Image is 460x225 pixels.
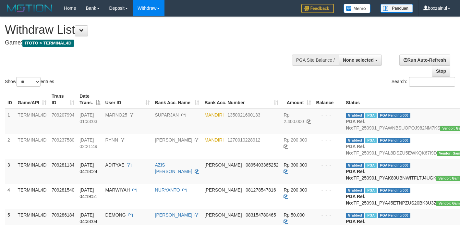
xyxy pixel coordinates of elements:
[284,162,307,168] span: Rp 300.000
[378,188,410,193] span: PGA Pending
[301,4,334,13] img: Feedback.jpg
[365,213,377,218] span: Marked by boxpeb
[49,90,77,109] th: Trans ID: activate to sort column ascending
[316,112,341,118] div: - - -
[281,90,313,109] th: Amount: activate to sort column ascending
[246,187,276,193] span: Copy 081278547816 to clipboard
[316,212,341,218] div: - - -
[343,57,374,63] span: None selected
[52,112,74,118] span: 709207994
[5,184,15,209] td: 4
[15,134,49,159] td: TERMINAL4D
[15,109,49,134] td: TERMINAL4D
[15,159,49,184] td: TERMINAL4D
[284,112,304,124] span: Rp 2.400.000
[346,163,364,168] span: Grabbed
[284,187,307,193] span: Rp 200.000
[5,77,54,87] label: Show entries
[346,119,365,131] b: PGA Ref. No:
[52,137,74,143] span: 709237580
[246,212,276,218] span: Copy 083154780465 to clipboard
[204,212,242,218] span: [PERSON_NAME]
[204,112,224,118] span: MANDIRI
[103,90,152,109] th: User ID: activate to sort column ascending
[5,3,54,13] img: MOTION_logo.png
[15,90,49,109] th: Game/API: activate to sort column ascending
[105,137,118,143] span: RYNN
[365,188,377,193] span: Marked by boxpeb
[105,112,127,118] span: MARNO25
[77,90,103,109] th: Date Trans.: activate to sort column descending
[339,55,382,66] button: None selected
[346,169,365,181] b: PGA Ref. No:
[15,184,49,209] td: TERMINAL4D
[152,90,202,109] th: Bank Acc. Name: activate to sort column ascending
[5,40,300,46] h4: Game:
[344,4,371,13] img: Button%20Memo.svg
[79,212,97,224] span: [DATE] 04:38:04
[346,144,365,156] b: PGA Ref. No:
[79,187,97,199] span: [DATE] 04:19:51
[346,194,365,206] b: PGA Ref. No:
[346,188,364,193] span: Grabbed
[204,162,242,168] span: [PERSON_NAME]
[105,162,125,168] span: ADITYAE
[202,90,281,109] th: Bank Acc. Number: activate to sort column ascending
[52,212,74,218] span: 709286184
[155,162,192,174] a: AZIS [PERSON_NAME]
[378,113,410,118] span: PGA Pending
[365,138,377,143] span: Marked by boxmaster
[5,109,15,134] td: 1
[105,187,130,193] span: MARWIYAH
[204,187,242,193] span: [PERSON_NAME]
[16,77,41,87] select: Showentries
[346,138,364,143] span: Grabbed
[5,159,15,184] td: 3
[204,137,224,143] span: MANDIRI
[316,162,341,168] div: - - -
[409,77,455,87] input: Search:
[5,90,15,109] th: ID
[155,112,179,118] a: SUPARJAN
[155,212,192,218] a: [PERSON_NAME]
[246,162,278,168] span: Copy 0895403365252 to clipboard
[432,66,450,77] a: Stop
[79,112,97,124] span: [DATE] 01:33:03
[284,212,305,218] span: Rp 50.000
[155,137,192,143] a: [PERSON_NAME]
[399,55,450,66] a: Run Auto-Refresh
[378,213,410,218] span: PGA Pending
[52,187,74,193] span: 709281540
[227,137,260,143] span: Copy 1270010228912 to clipboard
[392,77,455,87] label: Search:
[316,187,341,193] div: - - -
[292,55,339,66] div: PGA Site Balance /
[105,212,126,218] span: DEMONG
[79,162,97,174] span: [DATE] 04:18:24
[346,113,364,118] span: Grabbed
[365,163,377,168] span: Marked by boxpeb
[381,4,413,13] img: panduan.png
[378,163,410,168] span: PGA Pending
[346,213,364,218] span: Grabbed
[378,138,410,143] span: PGA Pending
[5,134,15,159] td: 2
[79,137,97,149] span: [DATE] 02:21:49
[284,137,307,143] span: Rp 200.000
[314,90,344,109] th: Balance
[5,23,300,36] h1: Withdraw List
[316,137,341,143] div: - - -
[365,113,377,118] span: Marked by boxmaster
[227,112,260,118] span: Copy 1350021600133 to clipboard
[155,187,180,193] a: NURYANTO
[52,162,74,168] span: 709281134
[22,40,74,47] span: ITOTO > TERMINAL4D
